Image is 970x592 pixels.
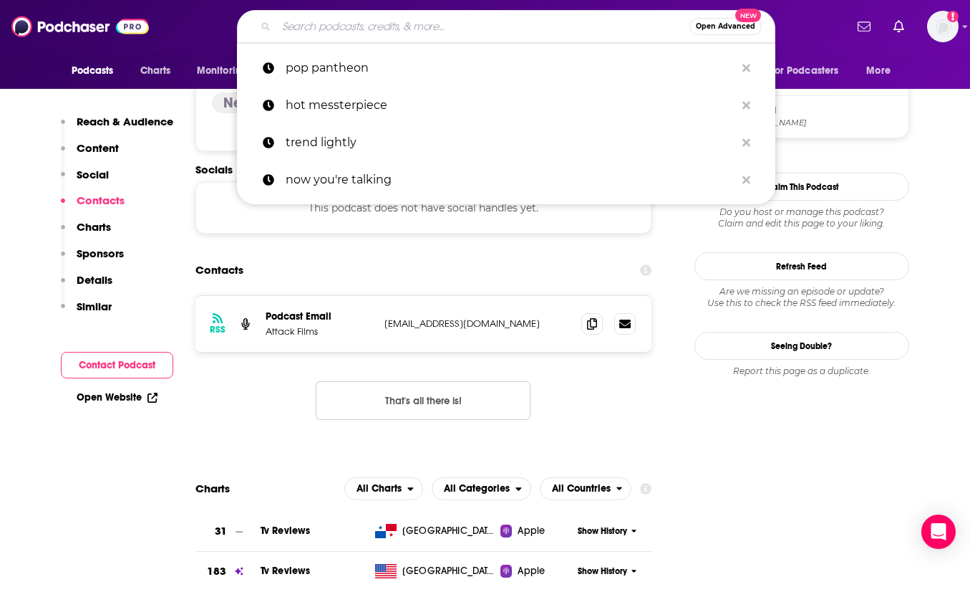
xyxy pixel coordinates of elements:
[77,141,119,155] p: Content
[61,220,111,247] button: Charts
[237,49,775,87] a: pop pantheon
[500,564,573,578] a: Apple
[286,87,735,124] p: hot messterpiece
[237,87,775,124] a: hot messterpiece
[927,11,959,42] img: User Profile
[237,161,775,199] a: now you're talking
[223,94,319,112] h4: Neutral/Mixed
[866,61,891,81] span: More
[852,14,876,39] a: Show notifications dropdown
[384,318,571,330] p: [EMAIL_ADDRESS][DOMAIN_NAME]
[344,477,423,500] h2: Platforms
[286,161,735,199] p: now you're talking
[856,57,908,85] button: open menu
[77,273,112,287] p: Details
[197,61,248,81] span: Monitoring
[286,49,735,87] p: pop pantheon
[195,552,261,591] a: 183
[696,23,755,30] span: Open Advanced
[237,10,775,43] div: Search podcasts, credits, & more...
[540,477,632,500] button: open menu
[77,220,111,234] p: Charts
[316,381,530,420] button: Nothing here.
[261,565,311,577] a: Tv Reviews
[927,11,959,42] span: Logged in as WorldWide452
[888,14,910,39] a: Show notifications dropdown
[61,141,119,168] button: Content
[540,477,632,500] h2: Countries
[689,18,762,35] button: Open AdvancedNew
[518,564,545,578] span: Apple
[195,257,243,284] h2: Contacts
[210,324,225,335] h3: RSS
[61,115,173,141] button: Reach & Audience
[369,524,500,538] a: [GEOGRAPHIC_DATA]
[195,182,652,234] div: This podcast does not have social handles yet.
[72,61,114,81] span: Podcasts
[77,168,109,181] p: Social
[77,300,112,313] p: Similar
[77,115,173,128] p: Reach & Audience
[701,102,903,132] a: RSS Feed[DOMAIN_NAME]
[11,13,149,40] img: Podchaser - Follow, Share and Rate Podcasts
[61,300,112,326] button: Similar
[770,61,839,81] span: For Podcasters
[187,57,266,85] button: open menu
[694,252,909,280] button: Refresh Feed
[195,163,652,176] h2: Socials
[286,124,735,161] p: trend lightly
[61,194,125,220] button: Contacts
[77,391,157,404] a: Open Website
[432,477,531,500] h2: Categories
[694,366,909,377] div: Report this page as a duplicate.
[578,525,627,538] span: Show History
[61,247,124,273] button: Sponsors
[518,524,545,538] span: Apple
[578,565,627,578] span: Show History
[207,563,225,580] h3: 183
[694,173,909,201] button: Claim This Podcast
[61,352,173,378] button: Contact Podcast
[735,9,761,22] span: New
[432,477,531,500] button: open menu
[737,104,903,117] span: RSS Feed
[500,524,573,538] a: Apple
[61,273,112,300] button: Details
[947,11,959,22] svg: Add a profile image
[237,124,775,161] a: trend lightly
[195,512,261,551] a: 31
[140,61,171,81] span: Charts
[921,515,956,549] div: Open Intercom Messenger
[402,564,495,578] span: United States
[694,206,909,218] span: Do you host or manage this podcast?
[266,325,373,338] p: Attack Films
[737,118,903,128] span: anchor.fm
[131,57,180,85] a: Charts
[344,477,423,500] button: open menu
[573,565,641,578] button: Show History
[261,525,311,537] a: Tv Reviews
[61,168,109,194] button: Social
[694,206,909,229] div: Claim and edit this page to your liking.
[761,57,860,85] button: open menu
[444,484,510,494] span: All Categories
[552,484,611,494] span: All Countries
[215,523,227,540] h3: 31
[694,286,909,309] div: Are we missing an episode or update? Use this to check the RSS feed immediately.
[77,194,125,207] p: Contacts
[402,524,495,538] span: Panama
[694,332,909,360] a: Seeing Double?
[573,525,641,538] button: Show History
[927,11,959,42] button: Show profile menu
[195,482,230,495] h2: Charts
[276,15,689,38] input: Search podcasts, credits, & more...
[357,484,402,494] span: All Charts
[266,310,373,323] p: Podcast Email
[62,57,132,85] button: open menu
[77,247,124,260] p: Sponsors
[369,564,500,578] a: [GEOGRAPHIC_DATA]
